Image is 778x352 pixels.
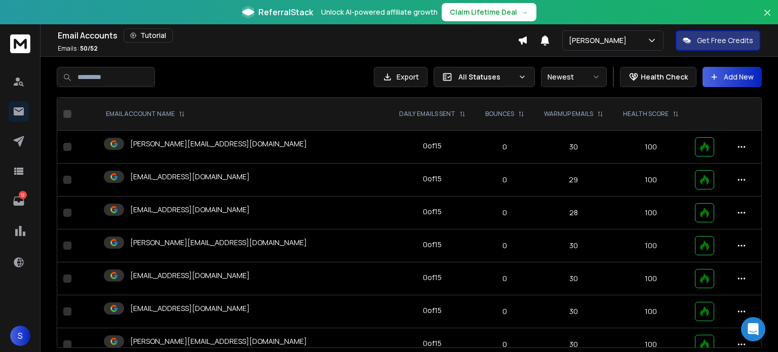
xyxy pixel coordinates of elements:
td: 100 [613,197,689,229]
span: ReferralStack [258,6,313,18]
td: 100 [613,131,689,164]
div: 0 of 15 [423,141,442,151]
p: Get Free Credits [697,35,753,46]
div: 0 of 15 [423,174,442,184]
a: 12 [9,191,29,211]
p: 0 [482,306,528,317]
td: 100 [613,164,689,197]
p: [PERSON_NAME][EMAIL_ADDRESS][DOMAIN_NAME] [130,336,307,346]
p: All Statuses [458,72,514,82]
div: 0 of 15 [423,305,442,316]
td: 30 [534,229,613,262]
button: S [10,326,30,346]
button: Add New [703,67,762,87]
p: 0 [482,175,528,185]
p: 0 [482,273,528,284]
span: 50 / 52 [80,44,98,53]
p: Emails : [58,45,98,53]
p: Unlock AI-powered affiliate growth [321,7,438,17]
div: 0 of 15 [423,240,442,250]
div: EMAIL ACCOUNT NAME [106,110,185,118]
p: [EMAIL_ADDRESS][DOMAIN_NAME] [130,303,250,314]
button: Close banner [761,6,774,30]
td: 28 [534,197,613,229]
p: 0 [482,142,528,152]
p: 0 [482,339,528,349]
td: 30 [534,131,613,164]
td: 30 [534,262,613,295]
p: WARMUP EMAILS [544,110,593,118]
div: Email Accounts [58,28,518,43]
p: HEALTH SCORE [623,110,669,118]
p: [PERSON_NAME][EMAIL_ADDRESS][DOMAIN_NAME] [130,238,307,248]
td: 100 [613,262,689,295]
span: → [521,7,528,17]
button: Newest [541,67,607,87]
div: 0 of 15 [423,207,442,217]
td: 100 [613,295,689,328]
td: 30 [534,295,613,328]
p: 12 [19,191,27,199]
button: Get Free Credits [676,30,760,51]
button: Tutorial [124,28,173,43]
p: Health Check [641,72,688,82]
button: Health Check [620,67,696,87]
button: Claim Lifetime Deal→ [442,3,536,21]
div: 0 of 15 [423,272,442,283]
td: 29 [534,164,613,197]
p: [PERSON_NAME] [569,35,631,46]
button: Export [374,67,427,87]
td: 100 [613,229,689,262]
p: [EMAIL_ADDRESS][DOMAIN_NAME] [130,172,250,182]
p: [EMAIL_ADDRESS][DOMAIN_NAME] [130,270,250,281]
p: [EMAIL_ADDRESS][DOMAIN_NAME] [130,205,250,215]
p: [PERSON_NAME][EMAIL_ADDRESS][DOMAIN_NAME] [130,139,307,149]
p: 0 [482,208,528,218]
div: Open Intercom Messenger [741,317,765,341]
p: 0 [482,241,528,251]
p: DAILY EMAILS SENT [399,110,455,118]
p: BOUNCES [485,110,514,118]
div: 0 of 15 [423,338,442,348]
